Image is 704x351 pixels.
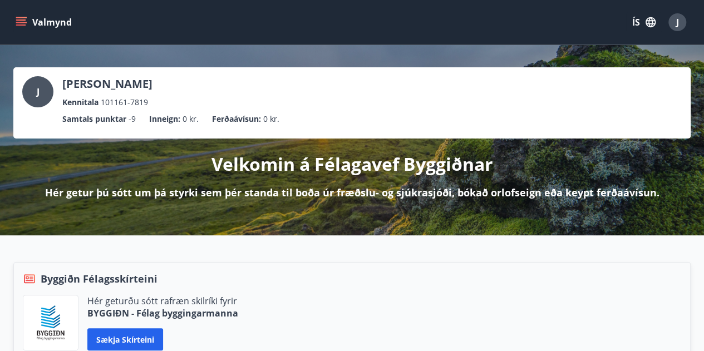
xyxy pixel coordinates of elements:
[13,12,76,32] button: menu
[87,307,238,319] p: BYGGIÐN - Félag byggingarmanna
[62,96,99,108] p: Kennitala
[263,113,279,125] span: 0 kr.
[45,185,659,200] p: Hér getur þú sótt um þá styrki sem þér standa til boða úr fræðslu- og sjúkrasjóði, bókað orlofsei...
[101,96,148,108] span: 101161-7819
[211,152,493,176] p: Velkomin á Félagavef Byggiðnar
[37,86,40,98] span: J
[32,304,70,342] img: BKlGVmlTW1Qrz68WFGMFQUcXHWdQd7yePWMkvn3i.png
[41,271,157,286] span: Byggiðn Félagsskírteini
[183,113,199,125] span: 0 kr.
[664,9,691,36] button: J
[87,328,163,350] button: Sækja skírteini
[62,113,126,125] p: Samtals punktar
[62,76,152,92] p: [PERSON_NAME]
[212,113,261,125] p: Ferðaávísun :
[129,113,136,125] span: -9
[676,16,679,28] span: J
[626,12,662,32] button: ÍS
[149,113,180,125] p: Inneign :
[87,295,238,307] p: Hér geturðu sótt rafræn skilríki fyrir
